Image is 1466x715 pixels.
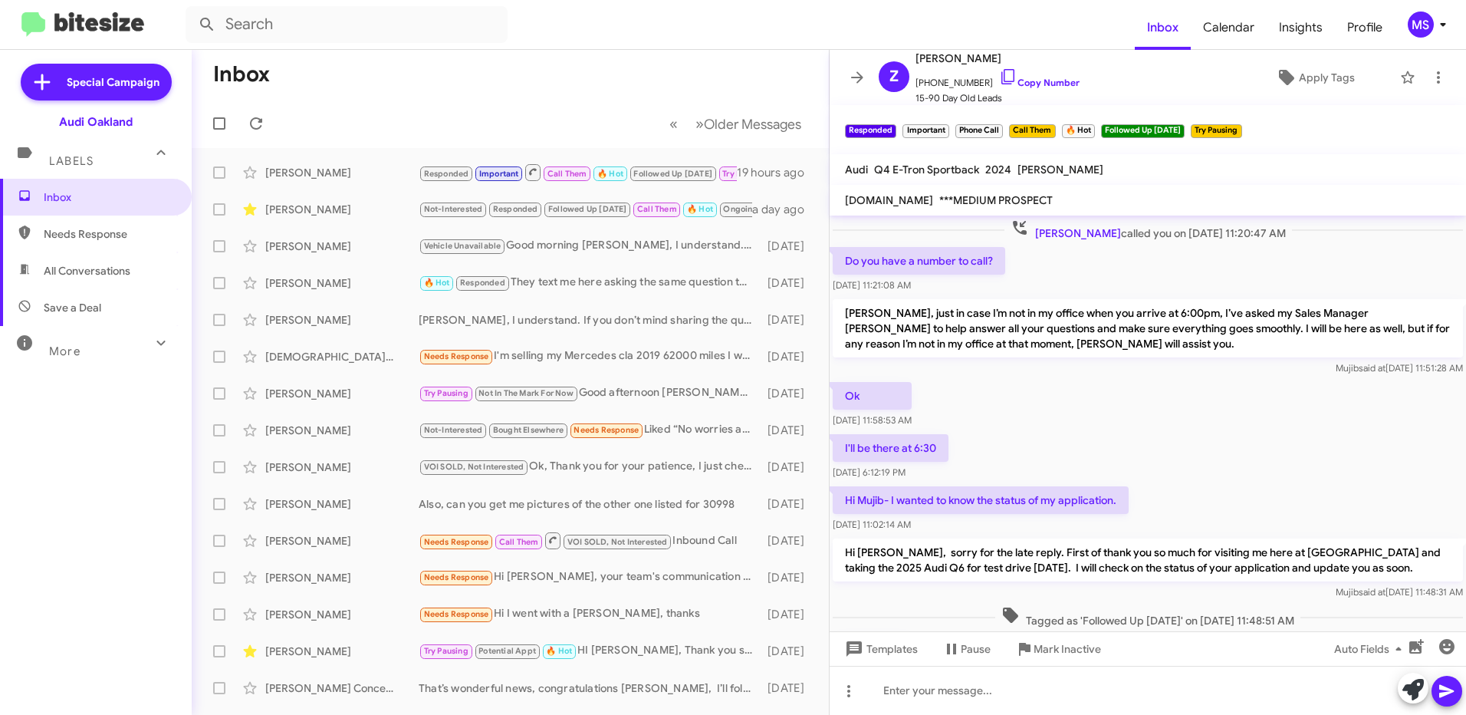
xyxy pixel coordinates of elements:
[186,6,508,43] input: Search
[424,388,468,398] span: Try Pausing
[265,607,419,622] div: [PERSON_NAME]
[49,154,94,168] span: Labels
[424,646,468,656] span: Try Pausing
[419,348,761,365] div: I'm selling my Mercedes cla 2019 62000 miles I want 19k for it I still owe 14k on it So the 5k di...
[265,570,419,585] div: [PERSON_NAME]
[44,263,130,278] span: All Conversations
[265,239,419,254] div: [PERSON_NAME]
[761,460,817,475] div: [DATE]
[460,278,505,288] span: Responded
[1359,362,1385,374] span: said at
[833,539,1463,582] p: Hi [PERSON_NAME], sorry for the late reply. First of thank you so much for visiting me here at [G...
[833,519,911,530] span: [DATE] 11:02:14 AM
[213,62,270,87] h1: Inbox
[574,425,639,435] span: Needs Response
[761,423,817,438] div: [DATE]
[761,533,817,549] div: [DATE]
[902,124,948,138] small: Important
[842,635,918,663] span: Templates
[419,680,761,696] div: That’s wonderful news, congratulations [PERSON_NAME], I’ll follow up with our finance team to get...
[961,635,991,663] span: Pause
[833,414,912,426] span: [DATE] 11:58:53 AM
[67,74,159,90] span: Special Campaign
[704,116,801,133] span: Older Messages
[761,570,817,585] div: [DATE]
[845,163,868,176] span: Audi
[419,163,737,182] div: And about the FICO score you mentioned, I understand your concern and I’m sorry for the frustrati...
[686,108,810,140] button: Next
[419,200,752,218] div: Good morning [PERSON_NAME] all is well. My apologies for the delayed response. Thank you for send...
[1267,5,1335,50] a: Insights
[761,680,817,696] div: [DATE]
[419,384,761,402] div: Good afternoon [PERSON_NAME]. No worries at all, I understand you're not ready to move forward ju...
[424,537,489,547] span: Needs Response
[833,434,948,462] p: I'll be there at 6:30
[985,163,1011,176] span: 2024
[1336,586,1463,598] span: Mujib [DATE] 11:48:31 AM
[265,423,419,438] div: [PERSON_NAME]
[761,312,817,328] div: [DATE]
[761,239,817,254] div: [DATE]
[1191,5,1267,50] a: Calendar
[49,344,81,358] span: More
[265,533,419,549] div: [PERSON_NAME]
[479,169,519,179] span: Important
[424,169,469,179] span: Responded
[723,204,812,214] span: Ongoing Conversation
[424,241,501,251] span: Vehicle Unavailable
[999,77,1080,88] a: Copy Number
[833,486,1129,514] p: Hi Mujib- I wanted to know the status of my application.
[265,496,419,512] div: [PERSON_NAME]
[761,607,817,622] div: [DATE]
[915,91,1080,106] span: 15-90 Day Old Leads
[59,114,133,130] div: Audi Oakland
[265,349,419,364] div: [DEMOGRAPHIC_DATA][PERSON_NAME]
[478,388,574,398] span: Not In The Mark For Now
[424,572,489,582] span: Needs Response
[419,312,761,328] div: [PERSON_NAME], I understand. If you don’t mind sharing the quote you received from [GEOGRAPHIC_DA...
[265,275,419,291] div: [PERSON_NAME]
[833,466,906,478] span: [DATE] 6:12:19 PM
[21,64,172,100] a: Special Campaign
[424,351,489,361] span: Needs Response
[567,537,668,547] span: VOI SOLD, Not Interested
[548,204,627,214] span: Followed Up [DATE]
[1191,124,1241,138] small: Try Pausing
[761,386,817,401] div: [DATE]
[1334,635,1408,663] span: Auto Fields
[1237,64,1392,91] button: Apply Tags
[493,204,538,214] span: Responded
[752,202,817,217] div: a day ago
[419,458,761,476] div: Ok, Thank you for your patience, I just checked and I can now confirm that the Blue Fiesta was so...
[669,114,678,133] span: «
[633,169,712,179] span: Followed Up [DATE]
[1359,586,1385,598] span: said at
[44,226,174,242] span: Needs Response
[419,421,761,439] div: Liked “No worries at all, congrats on the new car! If you…”
[419,605,761,623] div: Hi I went with a [PERSON_NAME], thanks
[1335,5,1395,50] a: Profile
[833,299,1463,357] p: [PERSON_NAME], just in case I’m not in my office when you arrive at 6:00pm, I’ve asked my Sales M...
[44,300,101,315] span: Save a Deal
[930,635,1003,663] button: Pause
[419,274,761,292] div: They text me here asking the same question that you ask me.
[833,247,1005,275] p: Do you have a number to call?
[547,169,587,179] span: Call Them
[833,382,912,410] p: Ok
[637,204,677,214] span: Call Them
[833,279,911,291] span: [DATE] 11:21:08 AM
[915,68,1080,91] span: [PHONE_NUMBER]
[419,237,761,255] div: Good morning [PERSON_NAME], I understand. I’ll keep an eye out for a 2023 or 2024 Cabriolet and l...
[1299,64,1355,91] span: Apply Tags
[499,537,539,547] span: Call Them
[737,165,817,180] div: 19 hours ago
[1135,5,1191,50] a: Inbox
[845,124,896,138] small: Responded
[265,460,419,475] div: [PERSON_NAME]
[419,642,761,660] div: HI [PERSON_NAME], Thank you so much for confirming your appointment with us for [DATE] at 10:30am...
[874,163,979,176] span: Q4 E-Tron Sportback
[424,204,483,214] span: Not-Interested
[424,462,524,472] span: VOI SOLD, Not Interested
[419,496,761,512] div: Also, can you get me pictures of the other one listed for 30998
